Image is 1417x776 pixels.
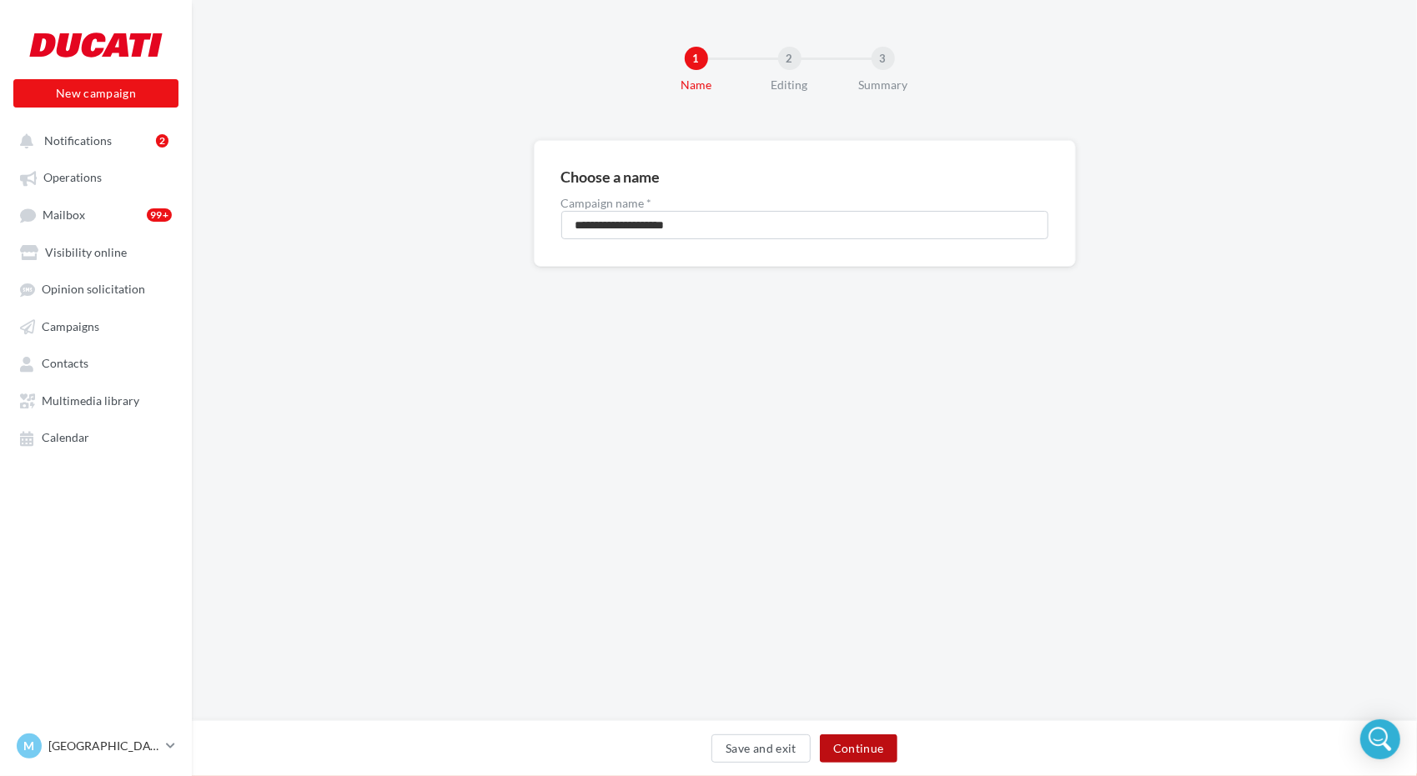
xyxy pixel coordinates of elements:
a: M [GEOGRAPHIC_DATA] [13,730,178,762]
div: 2 [156,134,168,148]
a: Contacts [10,348,182,378]
button: Continue [820,734,897,763]
span: Campaigns [42,319,99,333]
a: Campaigns [10,311,182,341]
div: Open Intercom Messenger [1360,719,1400,759]
a: Mailbox99+ [10,199,182,230]
button: New campaign [13,79,178,108]
span: Multimedia library [42,393,139,408]
span: Calendar [42,431,89,445]
span: Visibility online [45,245,127,259]
a: Multimedia library [10,385,182,415]
span: M [24,738,35,754]
a: Visibility online [10,237,182,267]
div: 99+ [147,208,172,222]
span: Operations [43,171,102,185]
button: Save and exit [711,734,811,763]
div: 3 [872,47,895,70]
label: Campaign name * [561,198,1048,209]
span: Contacts [42,357,88,371]
div: Name [643,77,750,93]
a: Opinion solicitation [10,273,182,303]
a: Operations [10,162,182,192]
a: Calendar [10,422,182,452]
div: Editing [736,77,843,93]
button: Notifications 2 [10,125,175,155]
span: Opinion solicitation [42,283,145,297]
div: 1 [685,47,708,70]
span: Mailbox [43,208,85,222]
span: Notifications [44,133,112,148]
div: Summary [830,77,937,93]
div: 2 [778,47,801,70]
p: [GEOGRAPHIC_DATA] [48,738,159,754]
div: Choose a name [561,169,661,184]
